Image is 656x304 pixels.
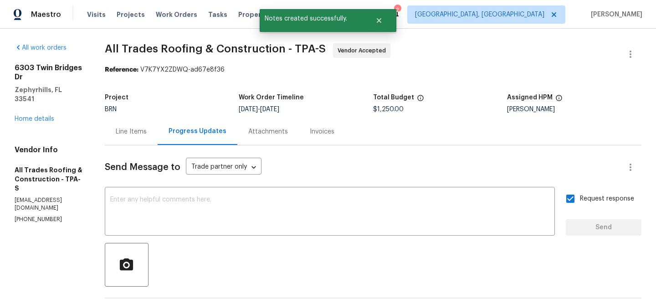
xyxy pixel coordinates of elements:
span: Request response [580,194,634,204]
span: Projects [117,10,145,19]
h5: Total Budget [373,94,414,101]
h4: Vendor Info [15,145,83,155]
div: Line Items [116,127,147,136]
h5: All Trades Roofing & Construction - TPA-S [15,165,83,193]
div: Attachments [248,127,288,136]
h5: Zephyrhills, FL 33541 [15,85,83,103]
span: Properties [238,10,274,19]
span: BRN [105,106,117,113]
a: All work orders [15,45,67,51]
b: Reference: [105,67,138,73]
span: Work Orders [156,10,197,19]
span: Send Message to [105,163,180,172]
span: [DATE] [260,106,279,113]
div: Progress Updates [169,127,226,136]
p: [PHONE_NUMBER] [15,216,83,223]
a: Home details [15,116,54,122]
div: V7K7YX2ZDWQ-ad67e8f36 [105,65,641,74]
span: [PERSON_NAME] [587,10,642,19]
h5: Project [105,94,128,101]
span: Visits [87,10,106,19]
span: Notes created successfully. [260,9,364,28]
span: The hpm assigned to this work order. [555,94,563,106]
p: [EMAIL_ADDRESS][DOMAIN_NAME] [15,196,83,212]
div: Trade partner only [186,160,261,175]
div: [PERSON_NAME] [507,106,641,113]
span: All Trades Roofing & Construction - TPA-S [105,43,326,54]
span: - [239,106,279,113]
span: Vendor Accepted [338,46,389,55]
span: Maestro [31,10,61,19]
div: 2 [394,5,400,15]
h5: Assigned HPM [507,94,553,101]
div: Invoices [310,127,334,136]
span: The total cost of line items that have been proposed by Opendoor. This sum includes line items th... [417,94,424,106]
span: $1,250.00 [373,106,404,113]
span: Tasks [208,11,227,18]
span: [DATE] [239,106,258,113]
h2: 6303 Twin Bridges Dr [15,63,83,82]
h5: Work Order Timeline [239,94,304,101]
button: Close [364,11,394,30]
span: [GEOGRAPHIC_DATA], [GEOGRAPHIC_DATA] [415,10,544,19]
